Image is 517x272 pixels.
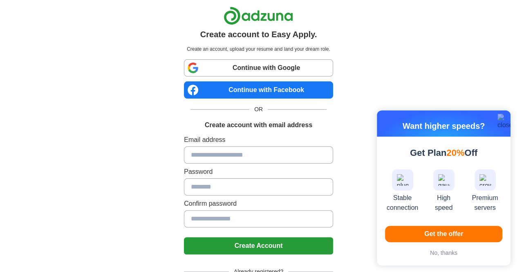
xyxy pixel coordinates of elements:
[184,237,333,254] button: Create Account
[184,81,333,99] a: Continue with Facebook
[249,105,268,114] span: OR
[184,135,333,145] label: Email address
[184,167,333,177] label: Password
[200,28,317,40] h1: Create account to Easy Apply.
[224,7,293,25] img: Adzuna logo
[186,45,331,53] p: Create an account, upload your resume and land your dream role.
[184,59,333,76] a: Continue with Google
[205,120,312,130] h1: Create account with email address
[184,199,333,209] label: Confirm password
